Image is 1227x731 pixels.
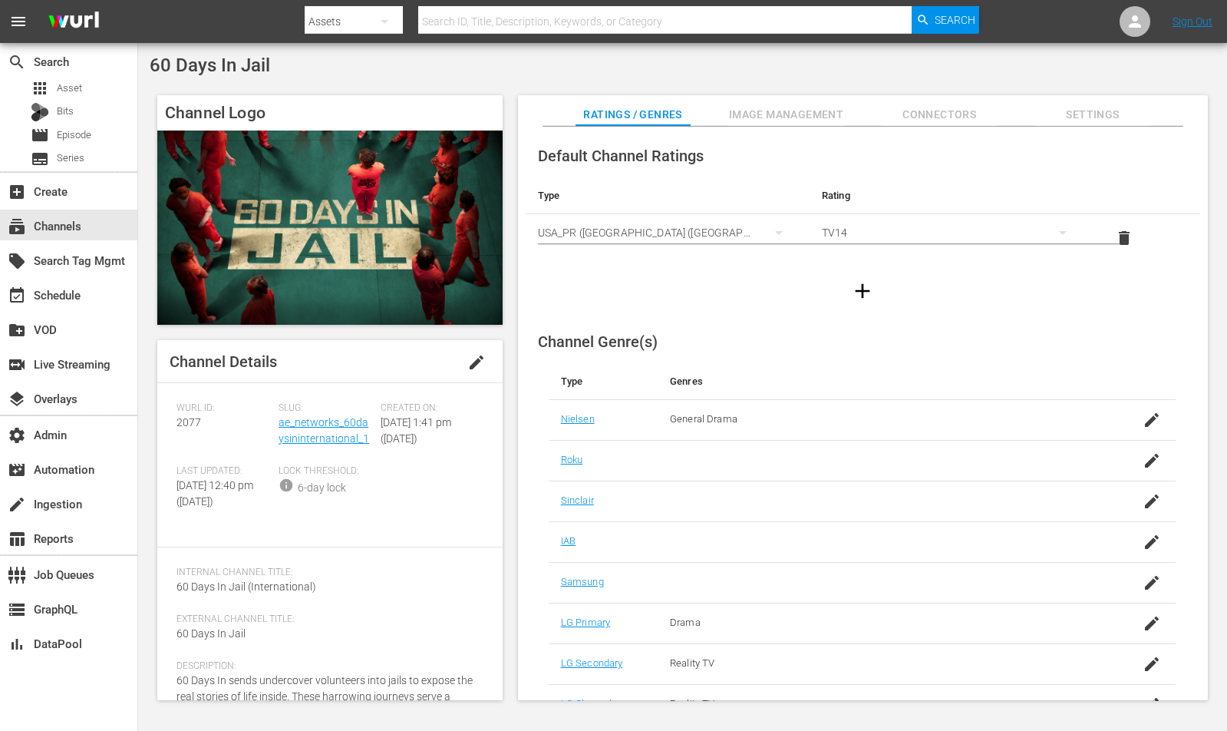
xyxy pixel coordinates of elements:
[8,286,26,305] span: Schedule
[31,126,49,144] span: Episode
[8,461,26,479] span: Automation
[8,356,26,374] span: Live Streaming
[57,127,91,143] span: Episode
[157,95,503,131] h4: Channel Logo
[538,332,658,351] span: Channel Genre(s)
[37,4,110,40] img: ans4CAIJ8jUAAAAAAAAAAAAAAAAAAAAAAAAgQb4GAAAAAAAAAAAAAAAAAAAAAAAAJMjXAAAAAAAAAAAAAAAAAAAAAAAAgAT5G...
[561,698,612,709] a: LG Channel
[538,211,797,254] div: USA_PR ([GEOGRAPHIC_DATA] ([GEOGRAPHIC_DATA]))
[467,353,486,372] span: edit
[561,576,604,587] a: Samsung
[176,465,271,478] span: Last Updated:
[170,352,277,371] span: Channel Details
[1106,220,1143,256] button: delete
[157,131,503,325] img: 60 Days In Jail
[176,402,271,415] span: Wurl ID:
[31,103,49,121] div: Bits
[658,363,1107,400] th: Genres
[279,416,369,445] a: ae_networks_60daysininternational_1
[8,217,26,236] span: Channels
[150,55,270,76] span: 60 Days In Jail
[458,344,495,381] button: edit
[8,530,26,548] span: Reports
[538,147,704,165] span: Default Channel Ratings
[8,495,26,514] span: Ingestion
[561,657,623,669] a: LG Secondary
[57,104,74,119] span: Bits
[561,413,595,425] a: Nielsen
[1173,15,1212,28] a: Sign Out
[176,660,476,673] span: Description:
[561,617,610,628] a: LG Primary
[549,363,658,400] th: Type
[561,454,583,465] a: Roku
[561,535,576,547] a: IAB
[279,465,373,478] span: Lock Threshold:
[576,105,691,124] span: Ratings / Genres
[526,177,810,214] th: Type
[8,635,26,653] span: DataPool
[176,479,253,508] span: [DATE] 12:40 pm ([DATE])
[57,150,84,166] span: Series
[8,53,26,71] span: Search
[176,627,246,640] span: 60 Days In Jail
[526,177,1200,262] table: simple table
[31,150,49,168] span: Series
[8,321,26,339] span: VOD
[279,402,373,415] span: Slug:
[1115,229,1133,247] span: delete
[810,177,1093,214] th: Rating
[935,6,975,34] span: Search
[822,211,1081,254] div: TV14
[8,183,26,201] span: Create
[8,252,26,270] span: Search Tag Mgmt
[8,600,26,619] span: GraphQL
[912,6,979,34] button: Search
[176,580,316,593] span: 60 Days In Jail (International)
[381,416,451,445] span: [DATE] 1:41 pm ([DATE])
[882,105,997,124] span: Connectors
[728,105,843,124] span: Image Management
[8,566,26,584] span: Job Queues
[561,495,594,506] a: Sinclair
[57,81,82,96] span: Asset
[176,614,476,626] span: External Channel Title:
[381,402,475,415] span: Created On:
[8,426,26,445] span: Admin
[9,12,28,31] span: menu
[279,478,294,493] span: info
[298,480,346,496] div: 6-day lock
[31,79,49,98] span: Asset
[1035,105,1150,124] span: Settings
[176,567,476,579] span: Internal Channel Title:
[8,390,26,408] span: Overlays
[176,416,201,428] span: 2077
